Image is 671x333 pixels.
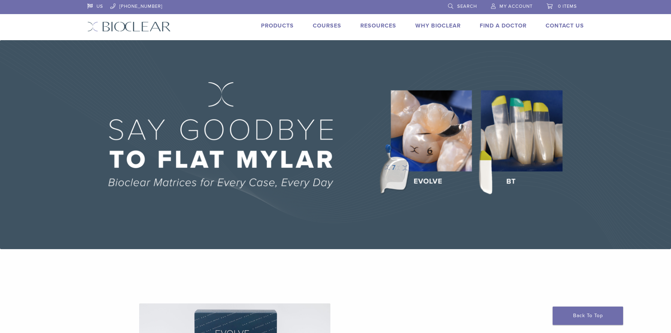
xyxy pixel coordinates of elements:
[480,22,527,29] a: Find A Doctor
[558,4,577,9] span: 0 items
[87,21,171,32] img: Bioclear
[546,22,584,29] a: Contact Us
[313,22,341,29] a: Courses
[457,4,477,9] span: Search
[360,22,396,29] a: Resources
[553,307,623,325] a: Back To Top
[499,4,533,9] span: My Account
[261,22,294,29] a: Products
[415,22,461,29] a: Why Bioclear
